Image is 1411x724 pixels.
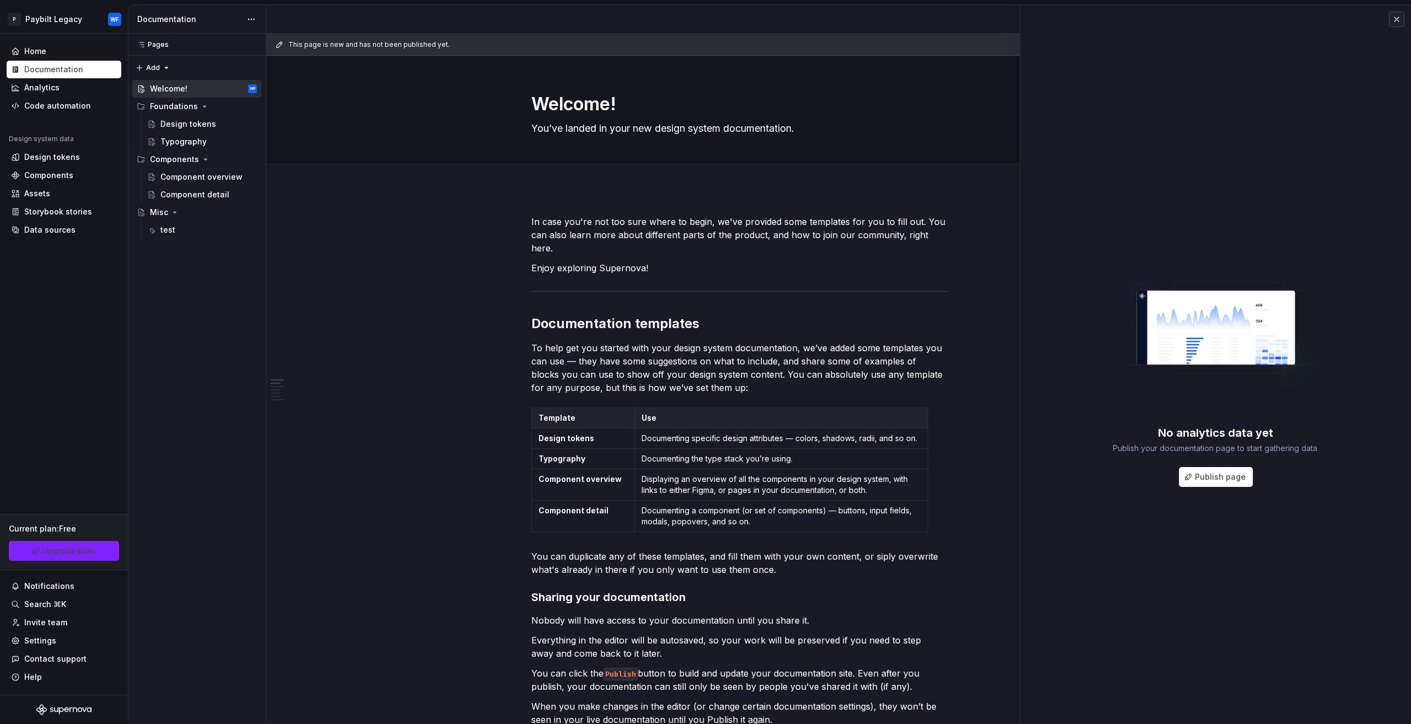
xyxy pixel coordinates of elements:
[531,315,948,332] h2: Documentation templates
[531,667,948,693] p: You can click the button to build and update your documentation site. Even after you publish, you...
[132,80,261,239] div: Page tree
[110,15,119,24] div: WF
[24,635,56,646] div: Settings
[7,614,121,631] a: Invite team
[531,634,948,660] p: Everything in the editor will be autosaved, so your work will be preserved if you need to step aw...
[538,454,585,463] strong: Typography
[7,61,121,78] a: Documentation
[7,203,121,221] a: Storybook stories
[7,148,121,166] a: Design tokens
[42,545,95,556] span: Upgrade plan
[538,433,594,443] strong: Design tokens
[150,207,168,218] div: Misc
[143,186,261,203] a: Component detail
[529,120,946,137] textarea: You’ve landed in your new design system documentation.
[642,474,920,496] p: Displaying an overview of all the components in your design system, with links to either Figma, o...
[529,91,946,117] textarea: Welcome!
[160,171,243,183] div: Component overview
[160,189,229,200] div: Component detail
[24,170,73,181] div: Components
[1195,471,1246,482] span: Publish page
[531,550,948,576] p: You can duplicate any of these templates, and fill them with your own content, or siply overwrite...
[8,13,21,26] div: P
[143,168,261,186] a: Component overview
[25,14,82,25] div: Paybilt Legacy
[24,100,91,111] div: Code automation
[7,167,121,184] a: Components
[642,453,920,464] p: Documenting the type stack you’re using.
[7,596,121,613] button: Search ⌘K
[9,135,74,143] div: Design system data
[132,98,261,115] div: Foundations
[150,83,187,94] div: Welcome!
[24,46,46,57] div: Home
[7,185,121,202] a: Assets
[146,63,160,72] span: Add
[143,133,261,151] a: Typography
[160,119,216,130] div: Design tokens
[143,115,261,133] a: Design tokens
[9,523,119,534] div: Current plan : Free
[7,97,121,115] a: Code automation
[642,412,920,423] p: Use
[642,433,920,444] p: Documenting specific design attributes — colors, shadows, radii, and so on.
[24,617,67,628] div: Invite team
[24,82,60,93] div: Analytics
[24,672,42,683] div: Help
[132,40,169,49] div: Pages
[9,541,119,561] a: Upgrade plan
[24,224,76,235] div: Data sources
[531,589,948,605] h3: Sharing your documentation
[7,650,121,668] button: Contact support
[1113,443,1319,454] div: Publish your documentation page to start gathering data.
[24,188,50,199] div: Assets
[1179,467,1253,487] button: Publish page
[24,599,66,610] div: Search ⌘K
[132,203,261,221] a: Misc
[150,154,199,165] div: Components
[132,60,174,76] button: Add
[531,215,948,255] p: In case you're not too sure where to begin, we've provided some templates for you to fill out. Yo...
[538,474,622,484] strong: Component overview
[24,653,87,664] div: Contact support
[7,42,121,60] a: Home
[538,412,628,423] p: Template
[7,577,121,595] button: Notifications
[531,341,948,394] p: To help get you started with your design system documentation, we’ve added some templates you can...
[288,40,450,49] span: This page is new and has not been published yet.
[7,668,121,686] button: Help
[24,64,83,75] div: Documentation
[36,704,91,715] svg: Supernova Logo
[7,221,121,239] a: Data sources
[137,14,241,25] div: Documentation
[143,221,261,239] a: test
[604,668,638,680] code: Publish
[160,224,175,235] div: test
[531,614,948,627] p: Nobody will have access to your documentation until you share it.
[642,505,920,527] p: Documenting a component (or set of components) — buttons, input fields, modals, popovers, and so on.
[531,261,948,275] p: Enjoy exploring Supernova!
[160,136,207,147] div: Typography
[24,206,92,217] div: Storybook stories
[1158,425,1273,441] div: No analytics data yet
[24,581,74,592] div: Notifications
[2,7,126,31] button: PPaybilt LegacyWF
[150,101,198,112] div: Foundations
[7,632,121,650] a: Settings
[7,79,121,96] a: Analytics
[250,83,256,94] div: WF
[132,80,261,98] a: Welcome!WF
[538,506,608,515] strong: Component detail
[24,152,80,163] div: Design tokens
[132,151,261,168] div: Components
